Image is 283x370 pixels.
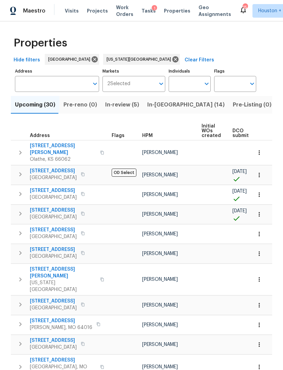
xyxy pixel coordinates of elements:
button: Open [202,79,211,89]
span: Upcoming (30) [15,100,55,110]
div: [US_STATE][GEOGRAPHIC_DATA] [103,54,180,65]
span: [STREET_ADDRESS] [30,298,77,305]
span: Tasks [141,8,156,13]
span: Work Orders [116,4,133,18]
span: [STREET_ADDRESS] [30,168,77,174]
span: [GEOGRAPHIC_DATA] [30,194,77,201]
label: Address [15,69,99,73]
span: [STREET_ADDRESS][PERSON_NAME] [30,266,96,279]
span: In-[GEOGRAPHIC_DATA] (14) [147,100,225,110]
span: [GEOGRAPHIC_DATA] [30,233,77,240]
span: [PERSON_NAME] [142,212,178,217]
span: HPM [142,133,153,138]
button: Open [156,79,166,89]
span: Address [30,133,50,138]
span: 2 Selected [107,81,130,87]
button: Open [247,79,257,89]
span: [PERSON_NAME], MO 64016 [30,324,92,331]
span: [STREET_ADDRESS] [30,207,77,214]
div: 15 [243,4,247,11]
span: [STREET_ADDRESS] [30,357,96,364]
label: Markets [102,69,166,73]
span: [STREET_ADDRESS][PERSON_NAME] [30,142,96,156]
button: Hide filters [11,54,43,66]
span: Flags [112,133,125,138]
span: [PERSON_NAME] [142,251,178,256]
span: Visits [65,7,79,14]
span: [PERSON_NAME] [142,277,178,282]
span: Olathe, KS 66062 [30,156,96,163]
span: Properties [164,7,190,14]
div: 1 [152,5,157,12]
span: [DATE] [232,209,247,213]
button: Open [90,79,100,89]
span: [PERSON_NAME] [142,232,178,236]
span: Maestro [23,7,45,14]
span: Pre-Listing (0) [233,100,271,110]
span: [PERSON_NAME] [142,173,178,177]
span: [STREET_ADDRESS] [30,317,92,324]
span: [GEOGRAPHIC_DATA] [48,56,93,63]
button: Clear Filters [182,54,217,66]
span: DCO submitted [232,129,257,138]
span: Geo Assignments [199,4,231,18]
span: [GEOGRAPHIC_DATA] [30,253,77,260]
span: Projects [87,7,108,14]
span: [PERSON_NAME] [142,365,178,369]
span: [US_STATE][GEOGRAPHIC_DATA] [30,279,96,293]
span: [GEOGRAPHIC_DATA] [30,305,77,311]
span: [DATE] [232,169,247,174]
label: Individuals [169,69,211,73]
span: [PERSON_NAME] [142,323,178,327]
span: [STREET_ADDRESS] [30,337,77,344]
div: [GEOGRAPHIC_DATA] [45,54,99,65]
span: [GEOGRAPHIC_DATA] [30,214,77,220]
span: [PERSON_NAME] [142,303,178,308]
span: [GEOGRAPHIC_DATA] [30,344,77,351]
span: [PERSON_NAME] [142,192,178,197]
span: Hide filters [14,56,40,64]
span: [STREET_ADDRESS] [30,227,77,233]
span: Pre-reno (0) [63,100,97,110]
span: [DATE] [232,189,247,194]
span: Initial WOs created [202,124,221,138]
span: [STREET_ADDRESS] [30,187,77,194]
span: Clear Filters [185,56,214,64]
span: [STREET_ADDRESS] [30,246,77,253]
span: [US_STATE][GEOGRAPHIC_DATA] [107,56,174,63]
span: OD Select [112,169,136,177]
span: [GEOGRAPHIC_DATA] [30,174,77,181]
span: In-review (5) [105,100,139,110]
span: [PERSON_NAME] [142,342,178,347]
span: Properties [14,40,67,46]
label: Flags [214,69,256,73]
span: [PERSON_NAME] [142,150,178,155]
